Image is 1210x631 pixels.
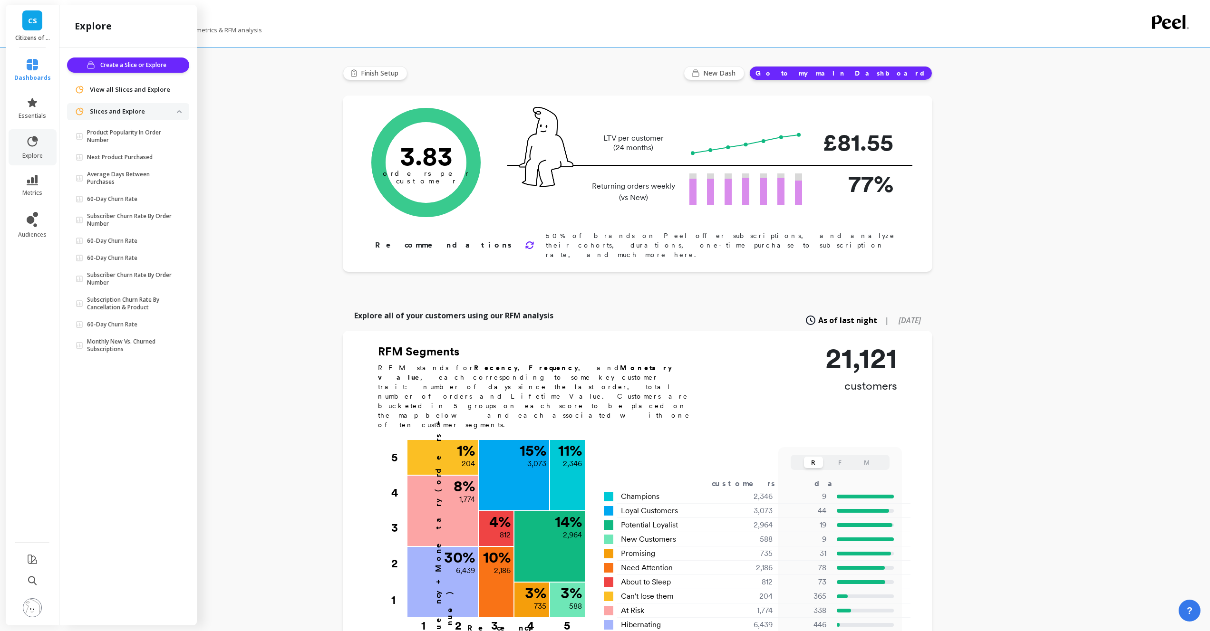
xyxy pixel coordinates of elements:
[716,605,784,616] div: 1,774
[87,296,177,311] p: Subscription Churn Rate By Cancellation & Product
[75,107,84,116] img: navigation item icon
[784,491,826,502] p: 9
[391,582,407,618] div: 1
[621,505,678,516] span: Loyal Customers
[825,378,897,393] p: customers
[87,237,137,245] p: 60-Day Churn Rate
[716,491,784,502] div: 2,346
[527,458,546,469] p: 3,073
[784,576,826,588] p: 73
[784,605,826,616] p: 338
[899,315,921,325] span: [DATE]
[712,478,789,489] div: customers
[716,562,784,574] div: 2,186
[87,271,177,287] p: Subscriber Churn Rate By Order Number
[87,171,177,186] p: Average Days Between Purchases
[825,344,897,373] p: 21,121
[100,60,169,70] span: Create a Slice or Explore
[361,68,401,78] span: Finish Setup
[784,505,826,516] p: 44
[784,562,826,574] p: 78
[546,231,902,259] p: 50% of brands on Peel offer subscriptions, and analyze their cohorts, durations, one-time purchas...
[474,364,518,372] b: Recency
[489,514,511,529] p: 4 %
[457,443,475,458] p: 1 %
[87,195,137,203] p: 60-Day Churn Rate
[22,189,42,197] span: metrics
[391,475,407,510] div: 4
[383,169,469,178] tspan: orders per
[520,443,546,458] p: 15 %
[440,618,476,628] div: 2
[569,601,582,612] p: 588
[621,548,655,559] span: Promising
[87,254,137,262] p: 60-Day Churn Rate
[513,618,549,628] div: 4
[15,34,50,42] p: Citizens of Soil
[716,576,784,588] div: 812
[716,591,784,602] div: 204
[391,510,407,545] div: 3
[716,505,784,516] div: 3,073
[621,605,644,616] span: At Risk
[563,458,582,469] p: 2,346
[525,585,546,601] p: 3 %
[404,618,443,628] div: 1
[784,519,826,531] p: 19
[476,618,513,628] div: 3
[28,15,37,26] span: CS
[529,364,578,372] b: Frequency
[399,140,452,172] text: 3.83
[716,534,784,545] div: 588
[391,546,407,581] div: 2
[462,458,475,469] p: 204
[396,177,456,185] tspan: customer
[354,310,553,321] p: Explore all of your customers using our RFM analysis
[817,124,893,160] p: £81.55
[500,529,511,541] p: 812
[784,534,826,545] p: 9
[784,548,826,559] p: 31
[87,321,137,328] p: 60-Day Churn Rate
[621,619,661,631] span: Hibernating
[716,619,784,631] div: 6,439
[378,363,701,430] p: RFM stands for , , and , each corresponding to some key customer trait: number of days since the ...
[519,107,573,187] img: pal seatted on line
[621,534,676,545] span: New Customers
[589,134,678,153] p: LTV per customer (24 months)
[391,440,407,475] div: 5
[563,529,582,541] p: 2,964
[14,74,51,82] span: dashboards
[87,129,177,144] p: Product Popularity In Order Number
[1187,604,1192,617] span: ?
[375,239,513,251] p: Recommendations
[716,548,784,559] div: 735
[87,338,177,353] p: Monthly New Vs. Churned Subscriptions
[703,68,738,78] span: New Dash
[589,181,678,203] p: Returning orders weekly (vs New)
[23,598,42,617] img: profile picture
[456,565,475,576] p: 6,439
[621,519,678,531] span: Potential Loyalist
[817,166,893,201] p: 77%
[804,457,823,468] button: R
[454,478,475,494] p: 8 %
[19,112,46,120] span: essentials
[749,66,932,80] button: Go to my main Dashboard
[621,576,671,588] span: About to Sleep
[75,85,84,95] img: navigation item icon
[90,107,177,116] p: Slices and Explore
[444,550,475,565] p: 30 %
[684,66,745,80] button: New Dash
[87,153,153,161] p: Next Product Purchased
[558,443,582,458] p: 11 %
[716,519,784,531] div: 2,964
[621,562,673,574] span: Need Attention
[1179,600,1200,621] button: ?
[494,565,511,576] p: 2,186
[857,457,876,468] button: M
[378,344,701,359] h2: RFM Segments
[549,618,585,628] div: 5
[87,212,177,228] p: Subscriber Churn Rate By Order Number
[621,591,674,602] span: Can't lose them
